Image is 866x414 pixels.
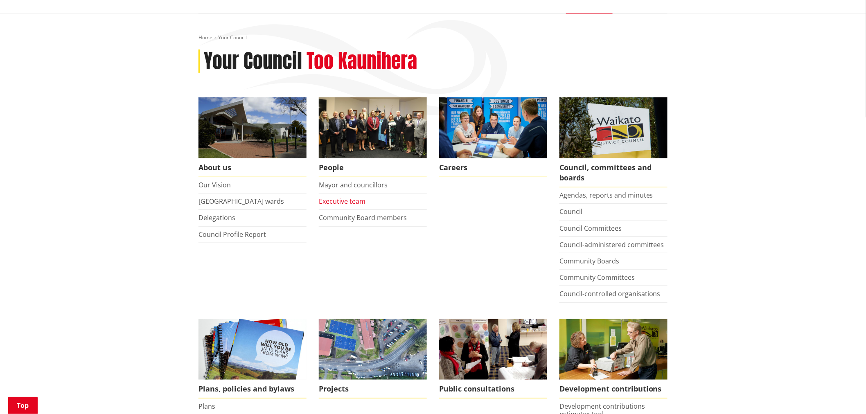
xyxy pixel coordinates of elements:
a: Community Committees [559,273,635,282]
span: Council, committees and boards [559,158,668,187]
span: Careers [439,158,547,177]
a: Home [198,34,212,41]
img: Long Term Plan [198,319,307,380]
a: Council Profile Report [198,230,266,239]
a: 2022 Council People [319,97,427,177]
span: Development contributions [559,380,668,398]
a: We produce a number of plans, policies and bylaws including the Long Term Plan Plans, policies an... [198,319,307,399]
span: Public consultations [439,380,547,398]
a: Our Vision [198,180,231,189]
img: Fees [559,319,668,380]
a: [GEOGRAPHIC_DATA] wards [198,197,284,206]
span: Plans, policies and bylaws [198,380,307,398]
span: About us [198,158,307,177]
h2: Too Kaunihera [307,49,417,73]
a: Council Committees [559,224,622,233]
a: Community Board members [319,213,407,222]
span: Projects [319,380,427,398]
a: Top [8,397,38,414]
iframe: Messenger Launcher [828,380,858,409]
img: Office staff in meeting - Career page [439,97,547,158]
a: Delegations [198,213,235,222]
a: WDC Building 0015 About us [198,97,307,177]
a: Executive team [319,197,365,206]
a: FInd out more about fees and fines here Development contributions [559,319,668,399]
a: Council-administered committees [559,240,664,249]
a: Council [559,207,582,216]
img: 2022 Council [319,97,427,158]
img: WDC Building 0015 [198,97,307,158]
img: Waikato-District-Council-sign [559,97,668,158]
a: Plans [198,402,215,411]
a: public-consultations Public consultations [439,319,547,399]
a: Community Boards [559,256,619,265]
span: People [319,158,427,177]
a: Council-controlled organisations [559,289,661,298]
img: public-consultations [439,319,547,380]
a: Agendas, reports and minutes [559,191,653,200]
a: Mayor and councillors [319,180,388,189]
h1: Your Council [204,49,302,73]
a: Waikato-District-Council-sign Council, committees and boards [559,97,668,187]
a: Careers [439,97,547,177]
nav: breadcrumb [198,34,668,41]
a: Projects [319,319,427,399]
img: DJI_0336 [319,319,427,380]
span: Your Council [218,34,247,41]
